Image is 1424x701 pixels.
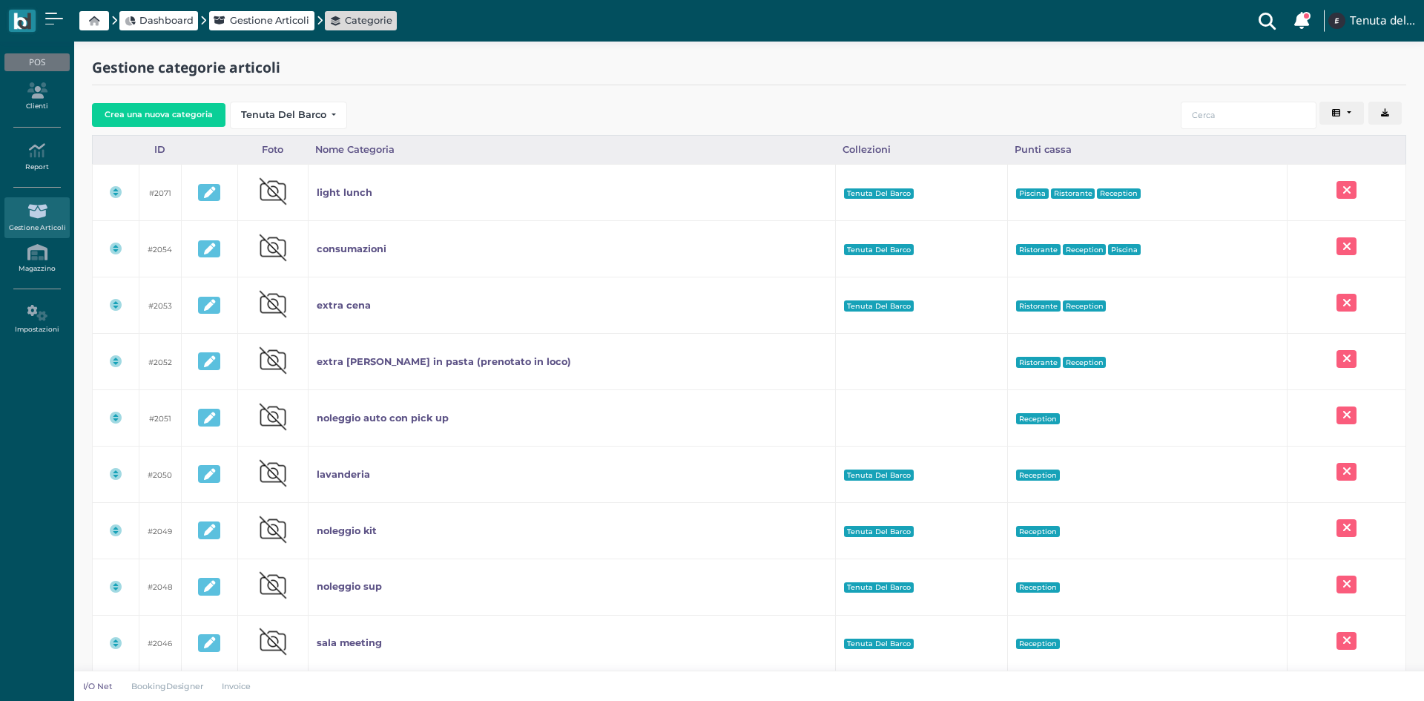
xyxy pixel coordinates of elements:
small: #2050 [148,470,172,480]
a: noleggio auto con pick up [317,411,449,425]
h4: Tenuta del Barco [1350,15,1415,27]
a: consumazioni [317,242,386,256]
a: noleggio kit [317,524,377,538]
div: Tenuta Del Barco [241,109,326,120]
a: lavanderia [317,467,370,481]
iframe: Help widget launcher [1319,655,1411,688]
a: Categorie [330,13,392,27]
span: Tenuta Del Barco [844,300,914,311]
small: #2046 [148,639,172,648]
a: noleggio sup [317,579,382,593]
span: Reception [1016,582,1060,593]
span: Reception [1016,639,1060,649]
input: Cerca [1181,102,1316,129]
a: Invoice [213,680,261,692]
span: Tenuta Del Barco [844,526,914,536]
a: Impostazioni [4,299,69,340]
small: #2054 [148,245,172,254]
img: ... [1328,13,1345,29]
a: Report [4,136,69,177]
b: noleggio kit [317,525,377,536]
a: Gestione Articoli [214,13,309,27]
button: Tenuta Del Barco [230,102,347,129]
a: Magazzino [4,238,69,279]
span: Ristorante [1016,244,1061,254]
span: Gestione Articoli [230,13,309,27]
a: extra [PERSON_NAME] in pasta (prenotato in loco) [317,355,571,369]
span: Reception [1016,526,1060,536]
h2: Gestione categorie articoli [92,59,280,75]
span: Reception [1016,413,1060,424]
span: Tenuta Del Barco [844,244,914,254]
span: Piscina [1016,188,1049,199]
small: #2049 [148,527,172,536]
span: Ristorante [1051,188,1095,199]
div: POS [4,53,69,71]
span: Tenuta Del Barco [844,188,914,199]
small: #2051 [149,414,171,424]
span: Reception [1063,244,1107,254]
span: Tenuta Del Barco [844,582,914,593]
span: Reception [1097,188,1141,199]
span: Tenuta Del Barco [844,470,914,480]
a: extra cena [317,298,371,312]
span: Ristorante [1016,300,1061,311]
small: #2053 [148,301,172,311]
a: Clienti [4,76,69,117]
span: Dashboard [139,13,194,27]
b: lavanderia [317,469,370,480]
small: #2048 [148,582,173,592]
span: Reception [1063,357,1107,367]
span: Tenuta Del Barco [844,639,914,649]
span: Piscina [1108,244,1141,254]
small: #2052 [148,358,172,367]
p: I/O Net [83,680,113,692]
div: Punti cassa [1008,136,1288,164]
a: BookingDesigner [122,680,213,692]
b: light lunch [317,187,372,198]
b: noleggio auto con pick up [317,412,449,424]
div: Collezioni [836,136,1008,164]
b: sala meeting [317,637,382,648]
div: Nome Categoria [308,136,835,164]
button: Export [1368,102,1402,125]
a: light lunch [317,185,372,200]
div: Foto [238,136,309,164]
a: ... Tenuta del Barco [1326,3,1415,39]
a: Gestione Articoli [4,197,69,238]
div: ID [139,136,181,164]
span: Categorie [345,13,392,27]
b: extra [PERSON_NAME] in pasta (prenotato in loco) [317,356,571,367]
b: extra cena [317,300,371,311]
small: #2071 [149,188,171,198]
span: Ristorante [1016,357,1061,367]
a: sala meeting [317,636,382,650]
a: Dashboard [125,13,194,27]
img: logo [13,13,30,30]
span: Reception [1016,470,1060,480]
span: Reception [1063,300,1107,311]
b: consumazioni [317,243,386,254]
button: Crea una nuova categoria [92,103,225,127]
b: noleggio sup [317,581,382,592]
button: Columns [1319,102,1364,125]
div: Colonne [1319,102,1368,125]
